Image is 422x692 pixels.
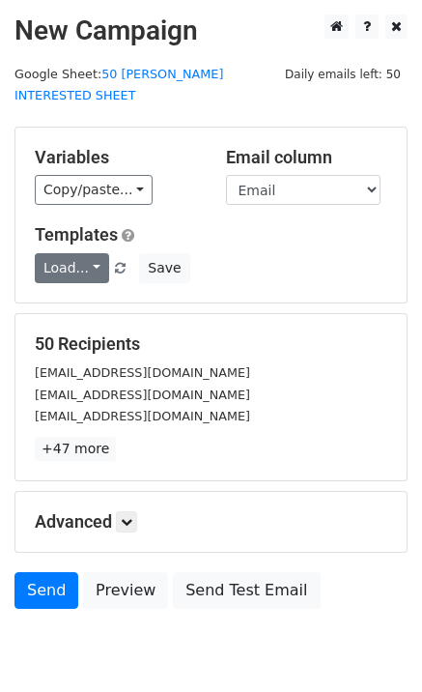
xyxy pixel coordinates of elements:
a: +47 more [35,437,116,461]
a: Send [14,572,78,609]
a: Daily emails left: 50 [278,67,408,81]
small: [EMAIL_ADDRESS][DOMAIN_NAME] [35,365,250,380]
a: Load... [35,253,109,283]
h5: Advanced [35,511,387,533]
span: Daily emails left: 50 [278,64,408,85]
small: Google Sheet: [14,67,223,103]
a: Send Test Email [173,572,320,609]
button: Save [139,253,189,283]
h2: New Campaign [14,14,408,47]
iframe: Chat Widget [325,599,422,692]
h5: Variables [35,147,197,168]
a: 50 [PERSON_NAME] INTERESTED SHEET [14,67,223,103]
a: Preview [83,572,168,609]
h5: 50 Recipients [35,333,387,355]
small: [EMAIL_ADDRESS][DOMAIN_NAME] [35,409,250,423]
a: Templates [35,224,118,245]
a: Copy/paste... [35,175,153,205]
small: [EMAIL_ADDRESS][DOMAIN_NAME] [35,388,250,402]
h5: Email column [226,147,388,168]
